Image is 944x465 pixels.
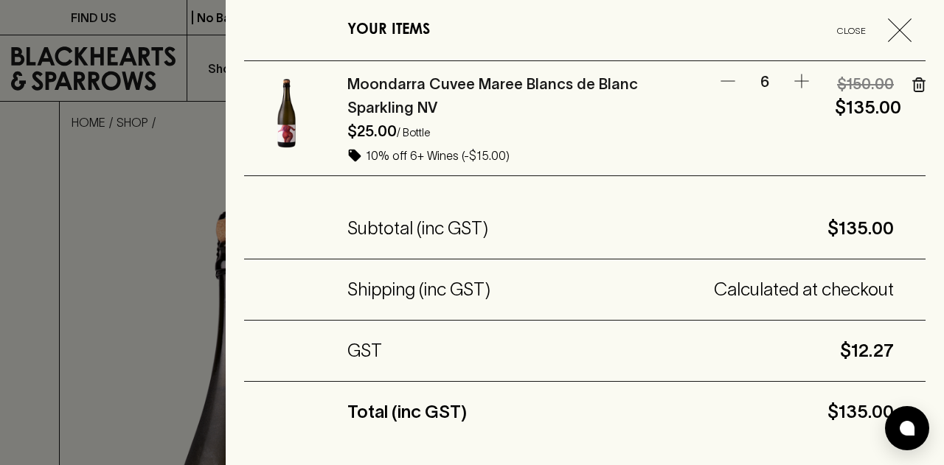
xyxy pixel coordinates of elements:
h6: $25.00 [347,123,397,139]
img: Moondarra Cuvee Maree Blancs de Blanc Sparkling NV [244,72,329,157]
h5: $12.27 [382,339,894,363]
p: 6 [743,72,787,92]
h5: Calculated at checkout [490,278,894,301]
h5: $135.00 [467,400,894,424]
h5: GST [347,339,382,363]
p: / Bottle [397,126,430,139]
h6: $150.00 [835,72,894,96]
img: bubble-icon [900,421,914,436]
a: Moondarra Cuvee Maree Blancs de Blanc Sparkling NV [347,76,638,116]
p: 10% off 6+ Wines (-$15.00) [366,147,816,164]
h5: Subtotal (inc GST) [347,217,488,240]
h5: Total (inc GST) [347,400,467,424]
h5: $135.00 [835,96,894,119]
h5: $135.00 [488,217,894,240]
span: Close [821,23,882,38]
h5: Shipping (inc GST) [347,278,490,301]
h6: YOUR ITEMS [347,18,430,42]
button: Close [821,18,923,42]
